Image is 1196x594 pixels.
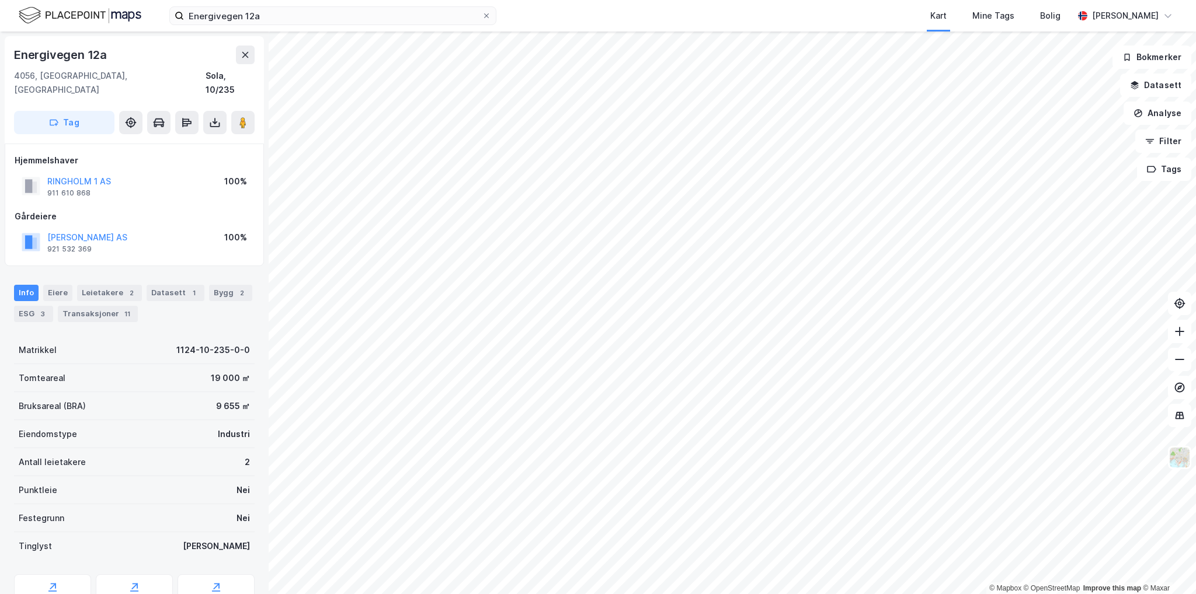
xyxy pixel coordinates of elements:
[19,511,64,525] div: Festegrunn
[211,371,250,385] div: 19 000 ㎡
[1137,158,1191,181] button: Tags
[224,174,247,188] div: 100%
[47,244,92,254] div: 921 532 369
[237,483,250,497] div: Nei
[37,308,48,320] div: 3
[216,399,250,413] div: 9 655 ㎡
[77,285,142,301] div: Leietakere
[126,287,137,299] div: 2
[121,308,133,320] div: 11
[989,584,1021,592] a: Mapbox
[19,399,86,413] div: Bruksareal (BRA)
[1135,130,1191,153] button: Filter
[245,455,250,469] div: 2
[1138,538,1196,594] iframe: Chat Widget
[1092,9,1159,23] div: [PERSON_NAME]
[19,5,141,26] img: logo.f888ab2527a4732fd821a326f86c7f29.svg
[237,511,250,525] div: Nei
[47,188,91,198] div: 911 610 868
[184,7,482,25] input: Søk på adresse, matrikkel, gårdeiere, leietakere eller personer
[19,427,77,441] div: Eiendomstype
[14,111,114,134] button: Tag
[15,209,254,223] div: Gårdeiere
[1169,446,1191,469] img: Z
[183,539,250,553] div: [PERSON_NAME]
[14,69,206,97] div: 4056, [GEOGRAPHIC_DATA], [GEOGRAPHIC_DATA]
[14,46,109,64] div: Energivegen 12a
[19,371,65,385] div: Tomteareal
[188,287,200,299] div: 1
[930,9,947,23] div: Kart
[15,153,254,167] div: Hjemmelshaver
[1024,584,1080,592] a: OpenStreetMap
[43,285,72,301] div: Eiere
[14,306,53,322] div: ESG
[972,9,1014,23] div: Mine Tags
[1083,584,1141,592] a: Improve this map
[176,343,250,357] div: 1124-10-235-0-0
[1120,74,1191,97] button: Datasett
[224,230,247,244] div: 100%
[14,285,39,301] div: Info
[209,285,252,301] div: Bygg
[1040,9,1061,23] div: Bolig
[19,539,52,553] div: Tinglyst
[1124,102,1191,125] button: Analyse
[218,427,250,441] div: Industri
[206,69,255,97] div: Sola, 10/235
[19,483,57,497] div: Punktleie
[19,455,86,469] div: Antall leietakere
[147,285,204,301] div: Datasett
[58,306,138,322] div: Transaksjoner
[19,343,57,357] div: Matrikkel
[1138,538,1196,594] div: Kontrollprogram for chat
[1112,46,1191,69] button: Bokmerker
[236,287,248,299] div: 2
